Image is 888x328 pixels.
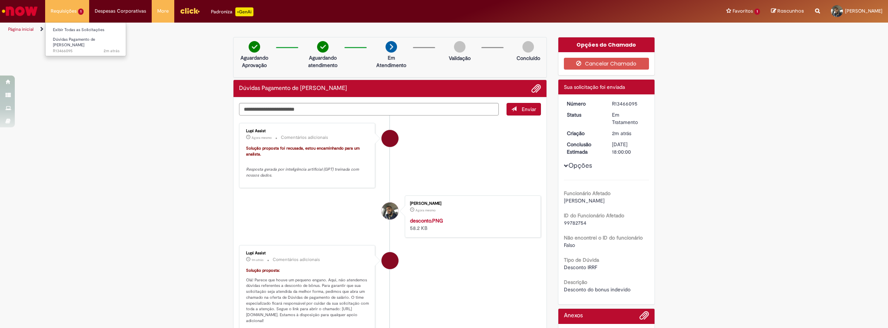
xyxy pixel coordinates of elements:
[45,22,126,56] ul: Requisições
[51,7,77,15] span: Requisições
[252,258,263,262] span: 1m atrás
[1,4,39,19] img: ServiceNow
[252,135,272,140] span: Agora mesmo
[410,217,533,232] div: 58.2 KB
[564,257,599,263] b: Tipo de Dúvida
[564,84,625,90] span: Sua solicitação foi enviada
[561,130,607,137] dt: Criação
[454,41,465,53] img: img-circle-grey.png
[246,251,369,255] div: Lupi Assist
[777,7,804,14] span: Rascunhos
[53,48,120,54] span: R13466095
[236,54,272,69] p: Aguardando Aprovação
[381,203,398,220] div: Renan De Oliveira Barbosa
[273,257,320,263] small: Comentários adicionais
[771,8,804,15] a: Rascunhos
[754,9,760,15] span: 1
[507,103,541,116] button: Enviar
[449,54,471,62] p: Validação
[239,85,347,92] h2: Dúvidas Pagamento de Salário Histórico de tíquete
[8,26,34,32] a: Página inicial
[517,54,540,62] p: Concluído
[281,134,328,141] small: Comentários adicionais
[157,7,169,15] span: More
[104,48,120,54] time: 01/09/2025 06:45:10
[612,111,646,126] div: Em Tratamento
[561,111,607,118] dt: Status
[246,129,369,133] div: Lupi Assist
[564,242,575,248] span: Falso
[104,48,120,54] span: 2m atrás
[305,54,341,69] p: Aguardando atendimento
[381,130,398,147] div: Lupi Assist
[416,208,435,212] span: Agora mesmo
[845,8,882,14] span: [PERSON_NAME]
[564,279,587,285] b: Descrição
[246,167,360,178] em: Resposta gerada por inteligência artificial (GPT) treinada com nossos dados.
[410,217,443,224] a: desconto.PNG
[53,37,95,48] span: Dúvidas Pagamento de [PERSON_NAME]
[639,311,649,324] button: Adicionar anexos
[564,264,597,271] span: Desconto IRRF
[180,5,200,16] img: click_logo_yellow_360x200.png
[246,145,361,157] font: Solução proposta foi recusada, estou encaminhando para um analista.
[95,7,146,15] span: Despesas Corporativas
[235,7,253,16] p: +GenAi
[252,258,263,262] time: 01/09/2025 06:45:19
[612,141,646,155] div: [DATE] 18:00:00
[6,23,586,36] ul: Trilhas de página
[46,36,127,51] a: Aberto R13466095 : Dúvidas Pagamento de Salário
[561,141,607,155] dt: Conclusão Estimada
[733,7,753,15] span: Favoritos
[564,190,610,197] b: Funcionário Afetado
[386,41,397,53] img: arrow-next.png
[564,234,643,241] b: Não encontrei o ID do funcionário
[522,41,534,53] img: img-circle-grey.png
[246,268,280,273] font: Solução proposta:
[249,41,260,53] img: check-circle-green.png
[252,135,272,140] time: 01/09/2025 06:46:14
[564,312,583,319] h2: Anexos
[564,220,586,226] span: 99782754
[78,9,84,15] span: 1
[612,130,631,137] time: 01/09/2025 06:45:09
[46,26,127,34] a: Exibir Todas as Solicitações
[410,201,533,206] div: [PERSON_NAME]
[211,7,253,16] div: Padroniza
[317,41,329,53] img: check-circle-green.png
[373,54,409,69] p: Em Atendimento
[564,58,649,70] button: Cancelar Chamado
[564,197,605,204] span: [PERSON_NAME]
[612,130,631,137] span: 2m atrás
[531,84,541,93] button: Adicionar anexos
[564,286,630,293] span: Desconto do bonus indevido
[612,130,646,137] div: 01/09/2025 06:45:09
[564,212,624,219] b: ID do Funcionário Afetado
[381,252,398,269] div: Lupi Assist
[612,100,646,107] div: R13466095
[561,100,607,107] dt: Número
[522,106,536,113] span: Enviar
[558,37,655,52] div: Opções do Chamado
[239,103,499,116] textarea: Digite sua mensagem aqui...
